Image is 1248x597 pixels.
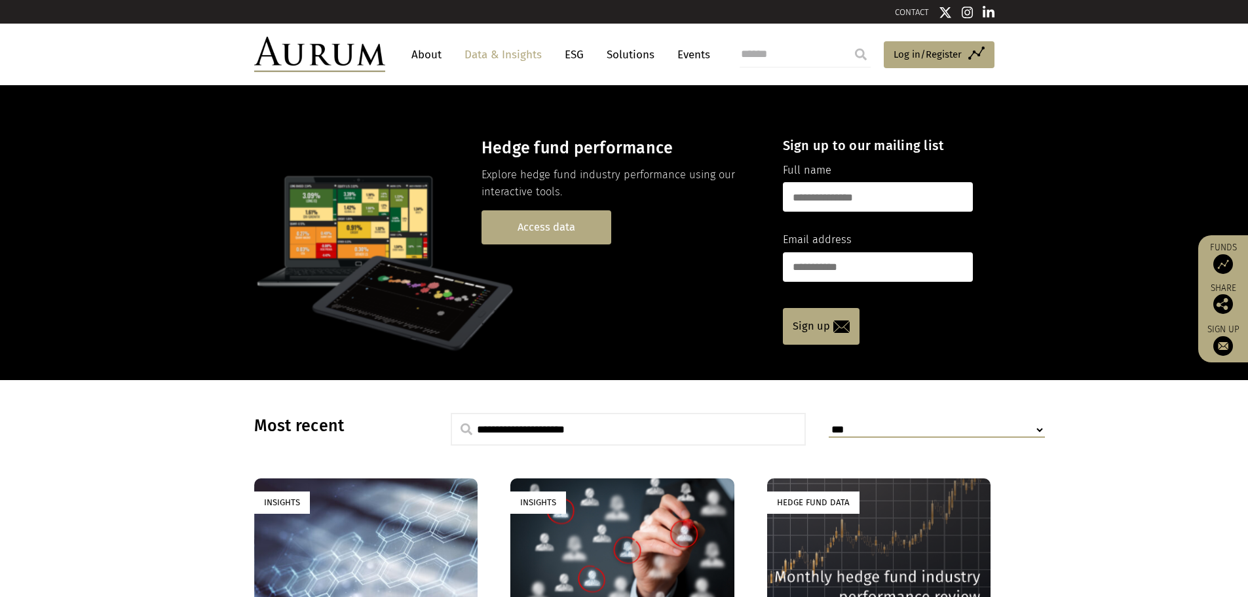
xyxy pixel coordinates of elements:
div: Share [1205,284,1241,314]
h3: Most recent [254,416,418,436]
a: Events [671,43,710,67]
label: Email address [783,231,852,248]
a: Sign up [783,308,860,345]
span: Log in/Register [894,47,962,62]
a: Log in/Register [884,41,994,69]
img: search.svg [461,423,472,435]
a: Sign up [1205,324,1241,356]
img: Access Funds [1213,254,1233,274]
p: Explore hedge fund industry performance using our interactive tools. [482,166,760,201]
a: About [405,43,448,67]
a: Data & Insights [458,43,548,67]
a: Access data [482,210,611,244]
img: Sign up to our newsletter [1213,336,1233,356]
a: ESG [558,43,590,67]
img: Twitter icon [939,6,952,19]
h4: Sign up to our mailing list [783,138,973,153]
a: Solutions [600,43,661,67]
label: Full name [783,162,831,179]
div: Insights [254,491,310,513]
div: Hedge Fund Data [767,491,860,513]
img: Share this post [1213,294,1233,314]
input: Submit [848,41,874,67]
img: Instagram icon [962,6,974,19]
img: Aurum [254,37,385,72]
a: CONTACT [895,7,929,17]
div: Insights [510,491,566,513]
h3: Hedge fund performance [482,138,760,158]
img: email-icon [833,320,850,333]
a: Funds [1205,242,1241,274]
img: Linkedin icon [983,6,994,19]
